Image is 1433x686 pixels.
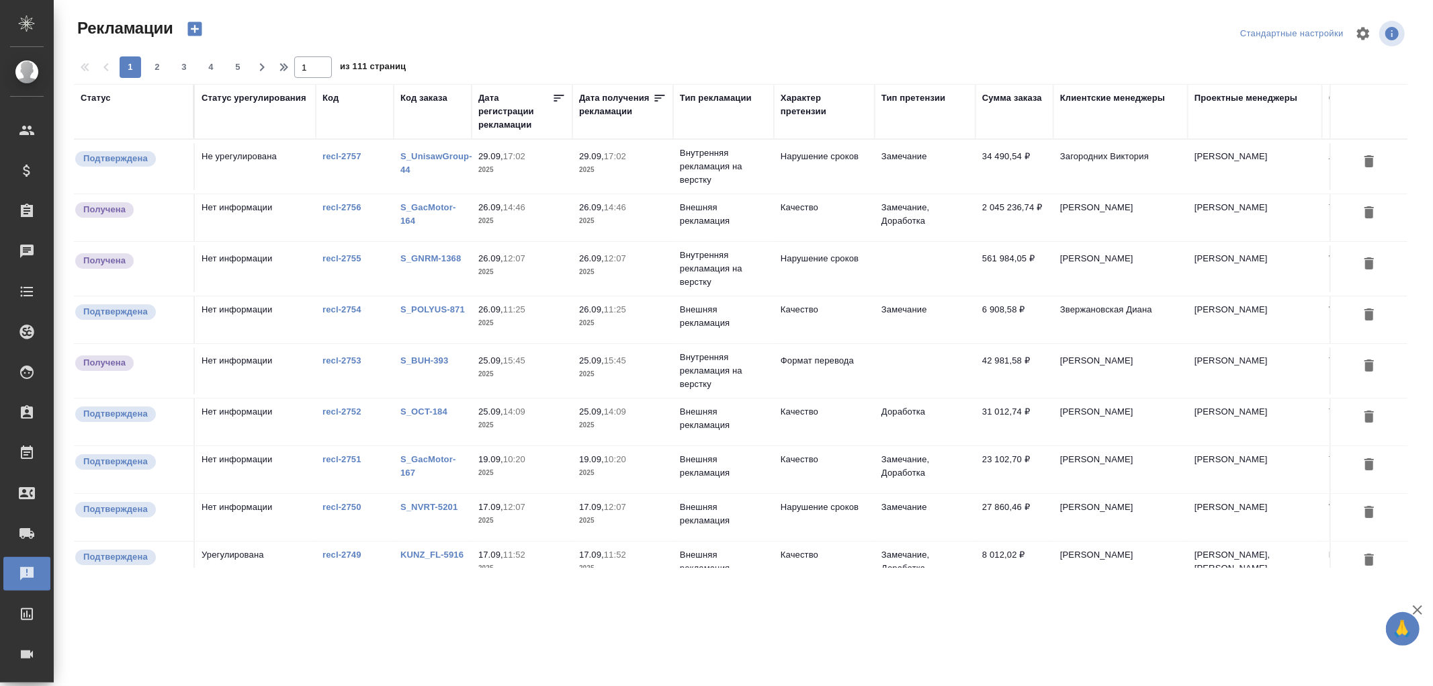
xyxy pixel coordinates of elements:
p: 2025 [478,316,566,330]
div: Клиентские менеджеры [1060,91,1165,105]
p: 12:07 [503,502,525,512]
td: Внутренняя рекламация на верстку [673,344,774,398]
p: 12:07 [503,253,525,263]
button: 3 [173,56,195,78]
span: Рекламации [74,17,173,39]
button: Удалить [1358,548,1381,573]
button: 5 [227,56,249,78]
p: 2025 [579,163,666,177]
td: Нарушение сроков [774,143,875,190]
p: 12:07 [604,502,626,512]
div: Код [322,91,339,105]
span: Настроить таблицу [1347,17,1379,50]
p: Получена [83,203,126,216]
span: 5 [227,60,249,74]
p: Подтверждена [83,550,148,564]
td: Нет информации [195,245,316,292]
p: 17.09, [579,502,604,512]
td: [PERSON_NAME] [1188,296,1322,343]
a: S_GNRM-1368 [400,253,461,263]
a: recl-2751 [322,454,361,464]
p: Подтверждена [83,503,148,516]
p: 2025 [478,419,566,432]
p: Подтверждена [83,455,148,468]
button: Удалить [1358,201,1381,226]
td: Нарушение сроков [774,494,875,541]
p: 11:52 [604,550,626,560]
button: 4 [200,56,222,78]
td: Внешняя рекламация [673,194,774,241]
a: recl-2752 [322,406,361,417]
button: Удалить [1358,303,1381,328]
p: 11:25 [503,304,525,314]
a: S_GacMotor-164 [400,202,455,226]
p: 2025 [478,562,566,575]
td: 6 908,58 ₽ [975,296,1053,343]
p: 17.09, [478,550,503,560]
p: Подтверждена [83,152,148,165]
td: [PERSON_NAME] [1053,194,1188,241]
td: Нет информации [195,194,316,241]
p: 11:52 [503,550,525,560]
p: 15:45 [503,355,525,366]
td: [PERSON_NAME] [1188,398,1322,445]
p: 26.09, [478,253,503,263]
div: Статус [81,91,111,105]
td: [PERSON_NAME] [1053,446,1188,493]
p: 17:02 [503,151,525,161]
p: 29.09, [478,151,503,161]
p: 25.09, [579,406,604,417]
td: Нет информации [195,398,316,445]
td: Урегулирована [195,542,316,589]
td: Не урегулирована [195,143,316,190]
p: 17.09, [478,502,503,512]
td: Нет информации [195,296,316,343]
td: Звержановская Диана [1053,296,1188,343]
p: 17:02 [604,151,626,161]
p: 26.09, [478,304,503,314]
a: S_BUH-393 [400,355,448,366]
td: Замечание, Доработка [875,194,975,241]
p: 11:25 [604,304,626,314]
p: Получена [83,254,126,267]
td: 2 045 236,74 ₽ [975,194,1053,241]
td: Внешняя рекламация [673,542,774,589]
p: 10:20 [604,454,626,464]
div: Тип претензии [881,91,945,105]
a: recl-2755 [322,253,361,263]
p: 2025 [579,514,666,527]
p: 2025 [478,265,566,279]
td: 8 012,02 ₽ [975,542,1053,589]
p: 2025 [579,265,666,279]
td: Внешняя рекламация [673,446,774,493]
span: 3 [173,60,195,74]
p: 14:46 [503,202,525,212]
td: [PERSON_NAME] [1188,143,1322,190]
span: 🙏 [1391,615,1414,643]
td: Нарушение сроков [774,245,875,292]
a: recl-2754 [322,304,361,314]
p: 14:09 [604,406,626,417]
a: KUNZ_FL-5916 [400,550,464,560]
td: Нет информации [195,446,316,493]
a: recl-2753 [322,355,361,366]
a: recl-2750 [322,502,361,512]
td: Замечание [875,143,975,190]
td: Качество [774,398,875,445]
p: 17.09, [579,550,604,560]
button: 2 [146,56,168,78]
p: 15:45 [604,355,626,366]
td: Замечание [875,494,975,541]
button: Удалить [1358,405,1381,430]
td: Внешняя рекламация [673,494,774,541]
div: Статус урегулирования [202,91,306,105]
td: Качество [774,446,875,493]
p: 14:46 [604,202,626,212]
span: Посмотреть информацию [1379,21,1407,46]
p: 19.09, [478,454,503,464]
td: [PERSON_NAME], [PERSON_NAME] [1188,542,1322,589]
td: [PERSON_NAME] [1053,398,1188,445]
a: recl-2757 [322,151,361,161]
div: Проектные менеджеры [1195,91,1297,105]
td: Внутренняя рекламация на верстку [673,242,774,296]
